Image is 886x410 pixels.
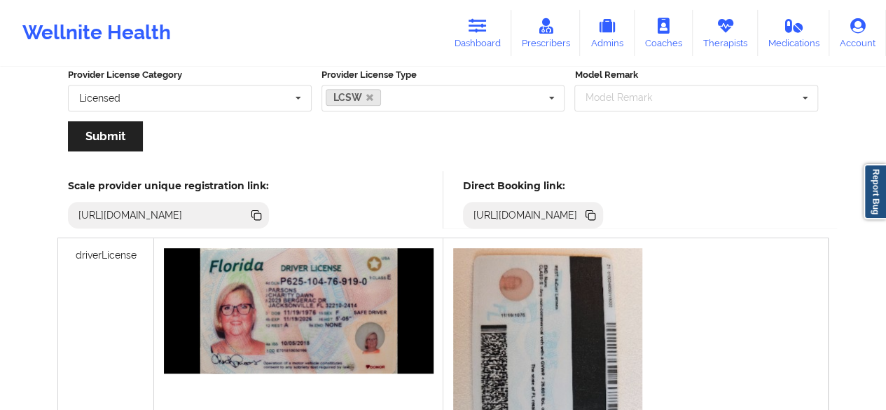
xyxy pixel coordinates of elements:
[511,10,581,56] a: Prescribers
[864,164,886,219] a: Report Bug
[581,90,672,106] div: Model Remark
[79,93,120,103] div: Licensed
[321,68,565,82] label: Provider License Type
[463,179,604,192] h5: Direct Booking link:
[68,68,312,82] label: Provider License Category
[635,10,693,56] a: Coaches
[468,208,583,222] div: [URL][DOMAIN_NAME]
[580,10,635,56] a: Admins
[758,10,830,56] a: Medications
[68,179,269,192] h5: Scale provider unique registration link:
[164,248,433,374] img: 65ccc81a-cff1-43bf-bc1f-f4993ff57e58_715fb6ae-7862-44ba-ab67-97491f9dfcc41000009467.jpg
[444,10,511,56] a: Dashboard
[73,208,188,222] div: [URL][DOMAIN_NAME]
[326,89,382,106] a: LCSW
[829,10,886,56] a: Account
[574,68,818,82] label: Model Remark
[693,10,758,56] a: Therapists
[68,121,143,151] button: Submit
